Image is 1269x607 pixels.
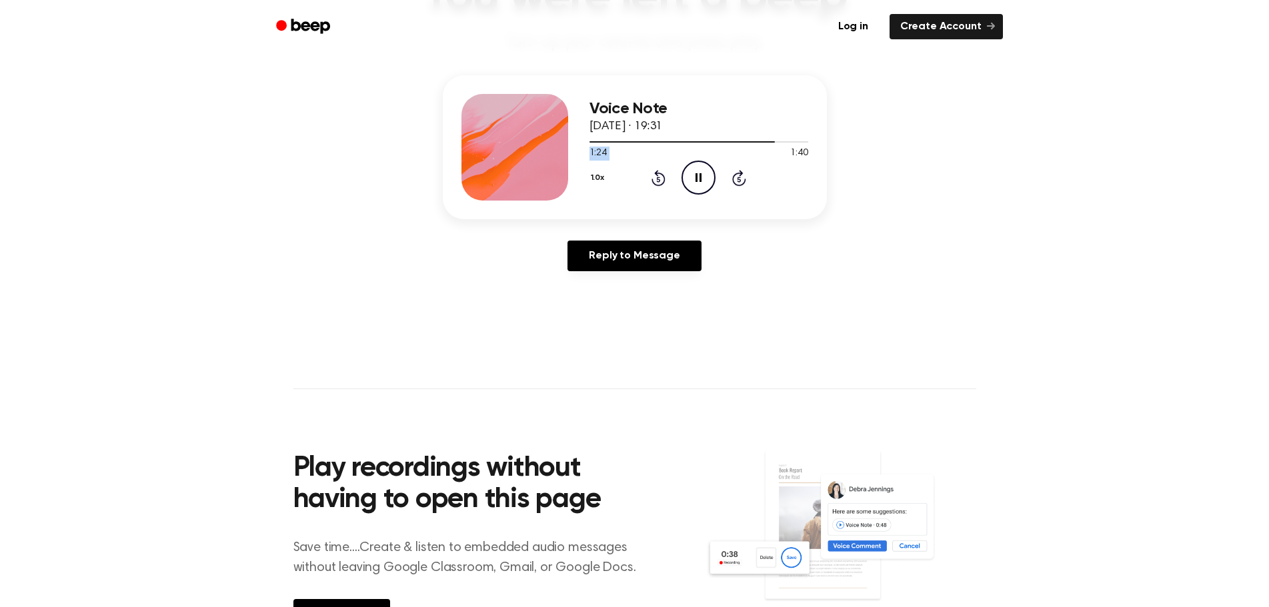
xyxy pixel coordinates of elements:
button: 1.0x [589,167,609,189]
a: Beep [267,14,342,40]
span: [DATE] · 19:31 [589,121,663,133]
p: Save time....Create & listen to embedded audio messages without leaving Google Classroom, Gmail, ... [293,538,653,578]
h3: Voice Note [589,100,808,118]
a: Log in [825,11,882,42]
span: 1:40 [790,147,808,161]
a: Create Account [890,14,1003,39]
h2: Play recordings without having to open this page [293,453,653,516]
a: Reply to Message [567,241,701,271]
span: 1:24 [589,147,607,161]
